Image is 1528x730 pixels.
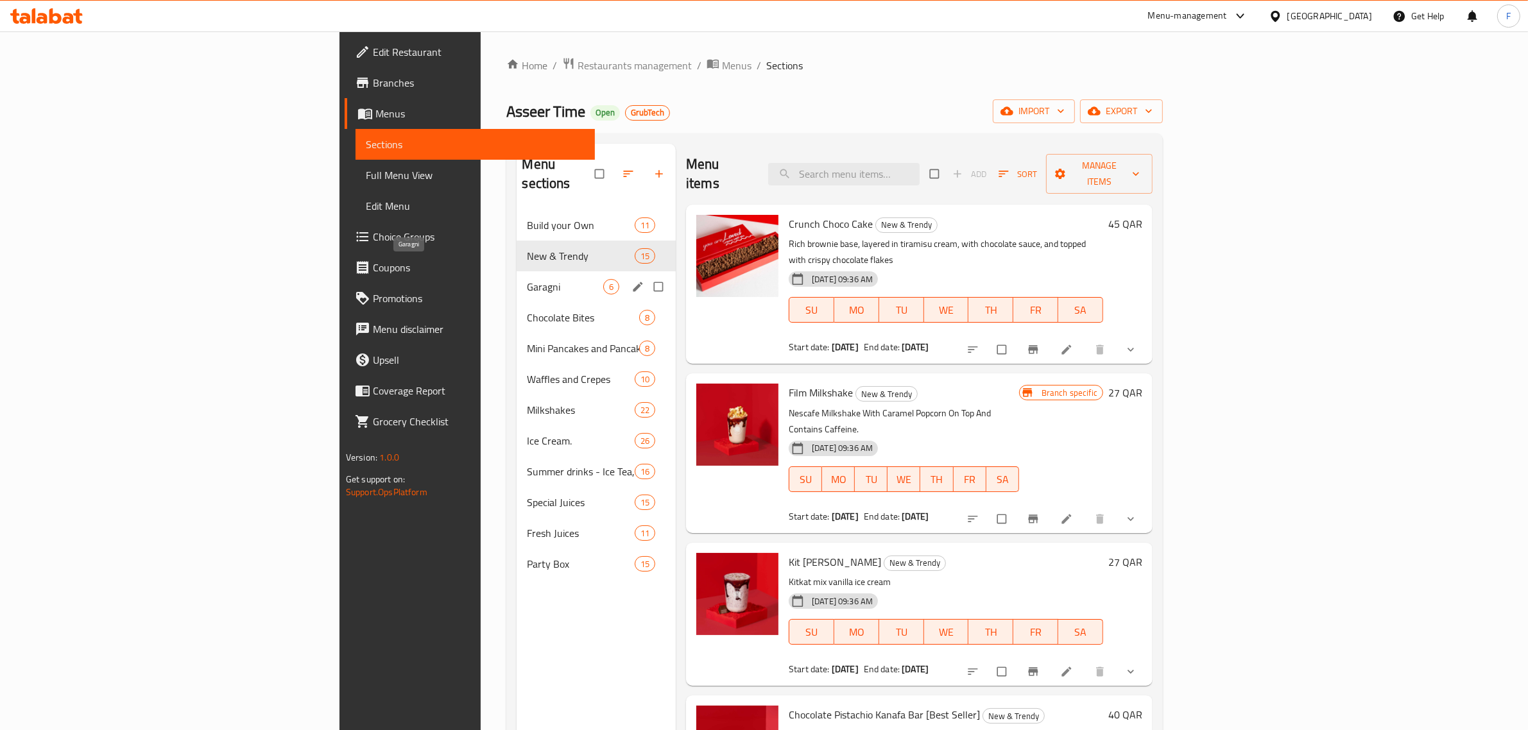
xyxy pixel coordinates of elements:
[590,107,620,118] span: Open
[1018,623,1053,641] span: FR
[630,278,649,295] button: edit
[517,205,676,584] nav: Menu sections
[517,210,676,241] div: Build your Own11
[373,75,585,90] span: Branches
[635,219,655,232] span: 11
[768,163,920,185] input: search
[995,164,1041,184] button: Sort
[902,508,929,525] b: [DATE]
[983,709,1044,724] span: New & Trendy
[968,619,1013,645] button: TH
[959,470,981,489] span: FR
[974,301,1008,319] span: TH
[366,167,585,183] span: Full Menu View
[373,44,585,60] span: Edit Restaurant
[517,425,676,456] div: Ice Cream.26
[789,574,1103,590] p: Kitkat mix vanilla ice cream
[832,339,859,355] b: [DATE]
[902,661,929,677] b: [DATE]
[807,442,878,454] span: [DATE] 09:36 AM
[373,352,585,368] span: Upsell
[794,623,829,641] span: SU
[789,466,822,492] button: SU
[1019,505,1050,533] button: Branch-specific-item
[1117,335,1147,364] button: show more
[954,466,986,492] button: FR
[345,344,595,375] a: Upsell
[888,466,920,492] button: WE
[640,343,655,355] span: 8
[696,553,778,635] img: Kit Kat Milkshake
[990,659,1017,684] span: Select to update
[893,470,915,489] span: WE
[517,364,676,395] div: Waffles and Crepes10
[562,57,692,74] a: Restaurants management
[839,623,874,641] span: MO
[959,335,990,364] button: sort-choices
[1058,619,1103,645] button: SA
[1086,505,1117,533] button: delete
[527,248,634,264] span: New & Trendy
[1019,335,1050,364] button: Branch-specific-item
[789,339,830,355] span: Start date:
[875,217,938,233] div: New & Trendy
[949,164,990,184] span: Add item
[373,414,585,429] span: Grocery Checklist
[345,406,595,437] a: Grocery Checklist
[635,435,655,447] span: 26
[722,58,751,73] span: Menus
[707,57,751,74] a: Menus
[1287,9,1372,23] div: [GEOGRAPHIC_DATA]
[1117,505,1147,533] button: show more
[356,191,595,221] a: Edit Menu
[879,297,924,323] button: TU
[366,137,585,152] span: Sections
[924,297,969,323] button: WE
[590,105,620,121] div: Open
[822,466,855,492] button: MO
[929,623,964,641] span: WE
[832,508,859,525] b: [DATE]
[920,466,953,492] button: TH
[635,250,655,262] span: 15
[517,395,676,425] div: Milkshakes22
[834,297,879,323] button: MO
[517,456,676,487] div: Summer drinks - Ice Tea, Mojitos and Slush16
[1013,619,1058,645] button: FR
[1124,513,1137,525] svg: Show Choices
[626,107,669,118] span: GrubTech
[346,449,377,466] span: Version:
[884,623,919,641] span: TU
[1060,665,1076,678] a: Edit menu item
[959,505,990,533] button: sort-choices
[993,99,1075,123] button: import
[527,310,639,325] div: Chocolate Bites
[1086,335,1117,364] button: delete
[603,279,619,294] div: items
[635,404,655,416] span: 22
[373,229,585,244] span: Choice Groups
[855,386,918,402] div: New & Trendy
[789,661,830,677] span: Start date:
[527,525,634,541] span: Fresh Juices
[789,705,980,724] span: Chocolate Pistachio Kanafa Bar [Best Seller]
[1506,9,1511,23] span: F
[635,464,655,479] div: items
[527,495,634,510] span: Special Juices
[789,214,873,233] span: Crunch Choco Cake
[1090,103,1153,119] span: export
[990,337,1017,362] span: Select to update
[527,371,634,387] span: Waffles and Crepes
[517,518,676,548] div: Fresh Juices11
[789,236,1103,268] p: Rich brownie base, layered in tiramisu cream, with chocolate sauce, and topped with crispy chocol...
[1108,215,1142,233] h6: 45 QAR
[604,281,619,293] span: 6
[346,484,427,500] a: Support.OpsPlatform
[864,339,900,355] span: End date:
[757,58,761,73] li: /
[1013,297,1058,323] button: FR
[527,217,634,233] span: Build your Own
